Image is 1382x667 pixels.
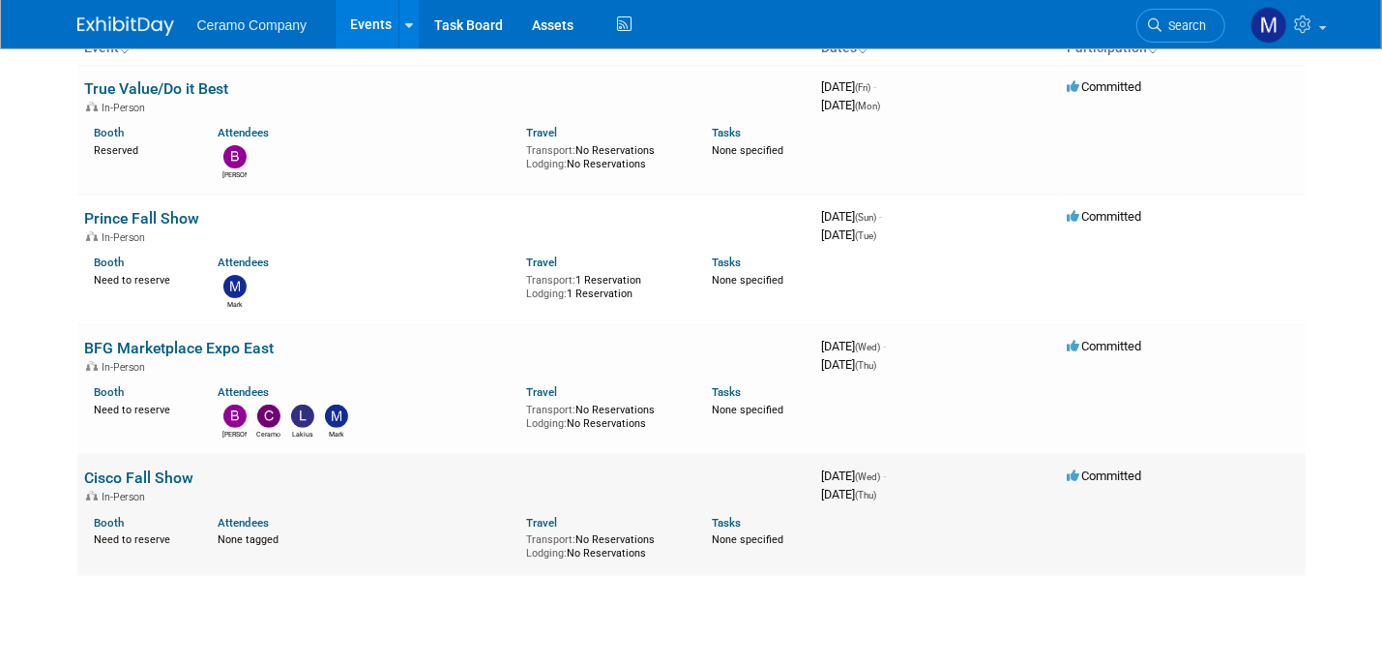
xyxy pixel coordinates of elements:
span: [DATE] [822,339,887,353]
div: No Reservations No Reservations [526,400,683,430]
div: Reserved [95,140,190,158]
span: Committed [1068,469,1142,483]
img: In-Person Event [86,361,98,371]
a: Tasks [712,516,741,530]
span: Lodging: [526,288,567,300]
div: No Reservations No Reservations [526,530,683,560]
span: - [884,469,887,483]
span: (Wed) [856,342,881,352]
a: Travel [526,385,557,399]
a: Booth [95,256,125,269]
span: [DATE] [822,227,877,242]
span: (Thu) [856,490,877,500]
span: Committed [1068,209,1142,224]
span: [DATE] [822,357,877,372]
a: Booth [95,516,125,530]
span: Transport: [526,144,575,157]
span: Search [1162,18,1207,33]
a: Attendees [218,256,269,269]
a: Tasks [712,126,741,139]
span: None specified [712,533,783,546]
a: Attendees [218,385,269,399]
span: In-Person [103,231,152,244]
span: (Fri) [856,82,871,93]
a: Cisco Fall Show [85,469,194,487]
div: Mark Ries [222,298,247,310]
a: Sort by Event Name [120,40,130,55]
span: In-Person [103,361,152,374]
span: In-Person [103,491,152,503]
div: Brian Howard [222,428,247,440]
div: Mark Ries [324,428,348,440]
div: Need to reserve [95,400,190,417]
span: [DATE] [822,469,887,483]
div: Ceramo Rockett [256,428,280,440]
span: Committed [1068,79,1142,94]
a: Attendees [218,126,269,139]
img: Brian Howard [223,405,247,428]
div: Need to reserve [95,270,190,288]
span: None specified [712,404,783,416]
span: (Wed) [856,471,881,482]
img: Mark Ries [325,405,348,428]
img: In-Person Event [86,491,98,500]
img: In-Person Event [86,102,98,111]
a: Travel [526,256,557,269]
span: - [884,339,887,353]
a: BFG Marketplace Expo East [85,339,275,357]
div: None tagged [218,530,512,547]
span: (Tue) [856,230,877,241]
div: No Reservations No Reservations [526,140,683,170]
span: In-Person [103,102,152,114]
span: Lodging: [526,417,567,430]
a: True Value/Do it Best [85,79,229,98]
span: Transport: [526,274,575,287]
span: [DATE] [822,79,877,94]
span: Ceramo Company [197,17,308,33]
span: [DATE] [822,98,881,112]
a: Prince Fall Show [85,209,200,227]
div: Brian Howard [222,168,247,180]
div: Need to reserve [95,530,190,547]
a: Booth [95,385,125,399]
span: - [880,209,883,224]
span: [DATE] [822,487,877,501]
img: Mark Ries [223,275,247,298]
div: 1 Reservation 1 Reservation [526,270,683,300]
a: Booth [95,126,125,139]
span: [DATE] [822,209,883,224]
span: Transport: [526,404,575,416]
img: ExhibitDay [77,16,174,36]
a: Sort by Participation Type [1148,40,1158,55]
div: Lakius Mccoy [290,428,314,440]
span: - [874,79,877,94]
a: Travel [526,126,557,139]
a: Tasks [712,256,741,269]
img: In-Person Event [86,231,98,241]
span: Transport: [526,533,575,546]
img: Lakius Mccoy [291,405,314,428]
span: (Mon) [856,101,881,111]
span: None specified [712,274,783,287]
img: Ceramo Rockett [257,405,280,428]
a: Travel [526,516,557,530]
span: None specified [712,144,783,157]
a: Attendees [218,516,269,530]
span: Lodging: [526,158,567,170]
span: Lodging: [526,547,567,560]
img: Brian Howard [223,145,247,168]
a: Tasks [712,385,741,399]
span: (Sun) [856,212,877,223]
img: Mark Ries [1250,7,1287,44]
span: (Thu) [856,360,877,371]
a: Search [1136,9,1225,43]
span: Committed [1068,339,1142,353]
a: Sort by Start Date [858,40,867,55]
